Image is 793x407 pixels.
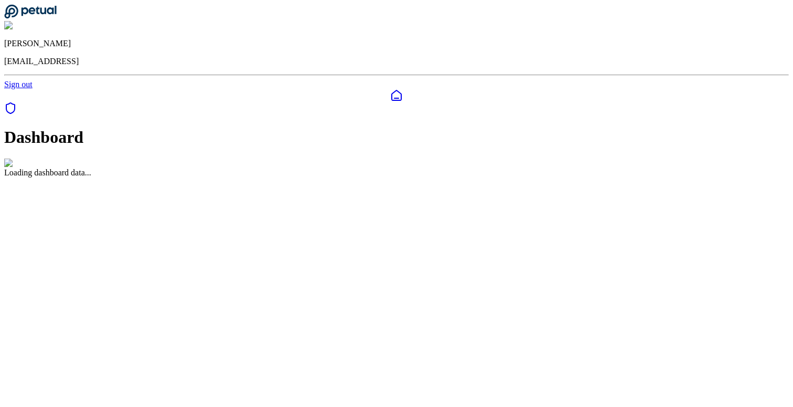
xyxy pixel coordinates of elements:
[4,168,789,178] div: Loading dashboard data...
[4,21,55,30] img: Snir Kodesh
[4,80,33,89] a: Sign out
[4,89,789,102] a: Dashboard
[4,159,30,168] img: Logo
[4,12,57,20] a: Go to Dashboard
[4,128,789,147] h1: Dashboard
[4,57,789,66] p: [EMAIL_ADDRESS]
[4,39,789,48] p: [PERSON_NAME]
[4,102,789,117] a: SOC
